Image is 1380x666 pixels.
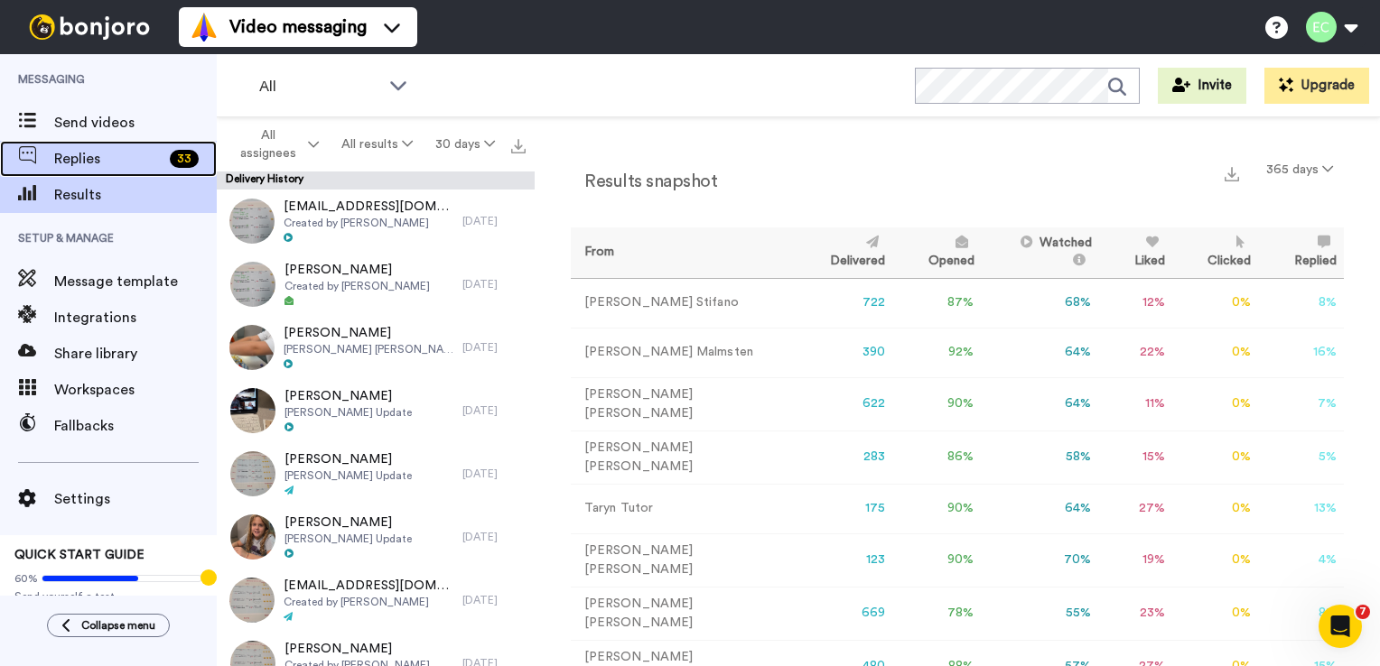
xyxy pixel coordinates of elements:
td: 8 % [1258,278,1344,328]
span: Send yourself a test [14,589,202,604]
td: 0 % [1172,484,1258,533]
td: 64 % [982,377,1099,430]
td: 68 % [982,278,1099,328]
img: export.svg [511,139,526,153]
div: [DATE] [462,277,526,291]
iframe: Intercom live chat [1319,605,1362,648]
a: [PERSON_NAME][PERSON_NAME] [PERSON_NAME] Update[DATE] [217,316,535,379]
span: 7 [1356,605,1370,619]
div: [DATE] [462,467,526,481]
td: 15 % [1099,430,1172,484]
span: [EMAIL_ADDRESS][DOMAIN_NAME] [284,198,453,216]
div: [DATE] [462,403,526,418]
span: Collapse menu [81,618,155,633]
a: [PERSON_NAME][PERSON_NAME] Update[DATE] [217,505,535,569]
span: Send videos [54,112,217,134]
a: [EMAIL_ADDRESS][DOMAIN_NAME]Created by [PERSON_NAME][DATE] [217,569,535,632]
td: 23 % [1099,587,1172,640]
a: [EMAIL_ADDRESS][DOMAIN_NAME]Created by [PERSON_NAME][DATE] [217,190,535,253]
th: From [571,227,795,278]
button: All results [331,128,424,161]
td: 123 [795,533,892,587]
td: 87 % [892,278,981,328]
span: All assignees [231,126,304,162]
td: 722 [795,278,892,328]
td: 175 [795,484,892,533]
img: 2450cc4d-8322-4ed8-a1bb-1e3d870468b0-thumb.jpg [230,514,275,560]
button: 30 days [424,128,506,161]
td: 669 [795,587,892,640]
span: Replies [54,148,163,170]
td: 0 % [1172,430,1258,484]
td: [PERSON_NAME] [PERSON_NAME] [571,587,795,640]
div: Delivery History [217,171,535,190]
img: 89d64853-5716-4247-a6da-09916d64314d-thumb.jpg [229,578,275,623]
button: Collapse menu [47,614,170,637]
span: Video messaging [229,14,367,40]
td: 70 % [982,533,1099,587]
button: Export all results that match these filters now. [506,131,531,158]
td: [PERSON_NAME] Stifano [571,278,795,328]
span: [PERSON_NAME] [284,387,412,405]
th: Opened [892,227,981,278]
span: Results [54,184,217,206]
div: [DATE] [462,530,526,544]
td: 90 % [892,533,981,587]
td: 0 % [1172,377,1258,430]
div: Tooltip anchor [200,569,217,586]
td: 19 % [1099,533,1172,587]
td: Taryn Tutor [571,484,795,533]
span: [PERSON_NAME] [284,640,430,658]
div: 33 [170,150,199,168]
td: 64 % [982,328,1099,377]
span: [PERSON_NAME] Update [284,468,412,483]
th: Watched [982,227,1099,278]
img: 0ac2f8a7-4582-4a6c-9615-ef72edcbcec7-thumb.jpg [229,199,275,244]
span: [PERSON_NAME] [284,450,412,468]
span: Message template [54,271,217,292]
td: 283 [795,430,892,484]
td: 90 % [892,484,981,533]
span: Fallbacks [54,415,217,437]
td: 13 % [1258,484,1344,533]
span: [PERSON_NAME] Update [284,405,412,420]
span: [PERSON_NAME] Update [284,532,412,546]
td: 390 [795,328,892,377]
td: 5 % [1258,430,1344,484]
td: 22 % [1099,328,1172,377]
button: Export a summary of each team member’s results that match this filter now. [1219,160,1245,186]
span: [PERSON_NAME] [PERSON_NAME] Update [284,342,453,356]
td: 622 [795,377,892,430]
span: [EMAIL_ADDRESS][DOMAIN_NAME] [284,577,453,595]
span: [PERSON_NAME] [284,261,430,279]
span: Created by [PERSON_NAME] [284,216,453,230]
td: 55 % [982,587,1099,640]
td: 0 % [1172,278,1258,328]
span: [PERSON_NAME] [284,513,412,532]
td: [PERSON_NAME] [PERSON_NAME] [571,430,795,484]
button: Invite [1158,68,1246,104]
span: Settings [54,488,217,510]
td: 7 % [1258,377,1344,430]
h2: Results snapshot [571,171,717,191]
td: [PERSON_NAME] Malmsten [571,328,795,377]
td: 11 % [1099,377,1172,430]
img: vm-color.svg [190,13,219,42]
th: Replied [1258,227,1344,278]
span: Workspaces [54,379,217,401]
th: Clicked [1172,227,1258,278]
a: [PERSON_NAME][PERSON_NAME] Update[DATE] [217,379,535,442]
span: 60% [14,571,38,586]
td: 92 % [892,328,981,377]
td: 0 % [1172,587,1258,640]
button: All assignees [220,119,331,170]
button: 365 days [1255,153,1344,186]
td: 0 % [1172,533,1258,587]
img: bj-logo-header-white.svg [22,14,157,40]
img: 6752dd33-72bf-49cd-87f1-42d94f16f9ed-thumb.jpg [229,325,275,370]
td: 90 % [892,377,981,430]
td: 8 % [1258,587,1344,640]
th: Delivered [795,227,892,278]
td: 27 % [1099,484,1172,533]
